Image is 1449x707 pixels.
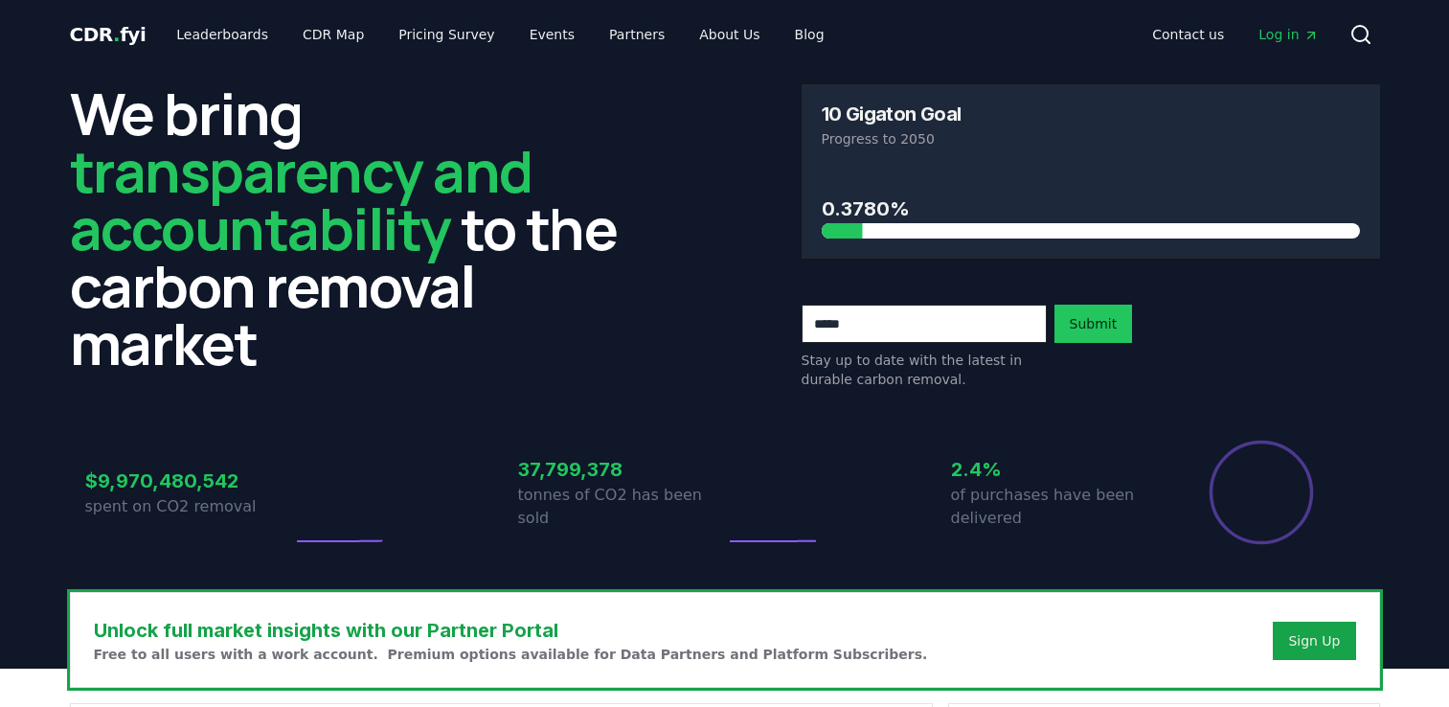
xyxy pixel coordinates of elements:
[161,17,839,52] nav: Main
[70,131,532,267] span: transparency and accountability
[1054,305,1133,343] button: Submit
[287,17,379,52] a: CDR Map
[951,455,1158,484] h3: 2.4%
[822,104,962,124] h3: 10 Gigaton Goal
[518,484,725,530] p: tonnes of CO2 has been sold
[161,17,283,52] a: Leaderboards
[94,616,928,645] h3: Unlock full market insights with our Partner Portal
[514,17,590,52] a: Events
[70,23,147,46] span: CDR fyi
[1243,17,1333,52] a: Log in
[822,194,1360,223] h3: 0.3780%
[822,129,1360,148] p: Progress to 2050
[85,495,292,518] p: spent on CO2 removal
[594,17,680,52] a: Partners
[1288,631,1340,650] a: Sign Up
[1208,439,1315,546] div: Percentage of sales delivered
[684,17,775,52] a: About Us
[951,484,1158,530] p: of purchases have been delivered
[1273,622,1355,660] button: Sign Up
[802,351,1047,389] p: Stay up to date with the latest in durable carbon removal.
[113,23,120,46] span: .
[70,84,648,372] h2: We bring to the carbon removal market
[1258,25,1318,44] span: Log in
[94,645,928,664] p: Free to all users with a work account. Premium options available for Data Partners and Platform S...
[1137,17,1239,52] a: Contact us
[518,455,725,484] h3: 37,799,378
[70,21,147,48] a: CDR.fyi
[780,17,840,52] a: Blog
[1137,17,1333,52] nav: Main
[85,467,292,495] h3: $9,970,480,542
[383,17,509,52] a: Pricing Survey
